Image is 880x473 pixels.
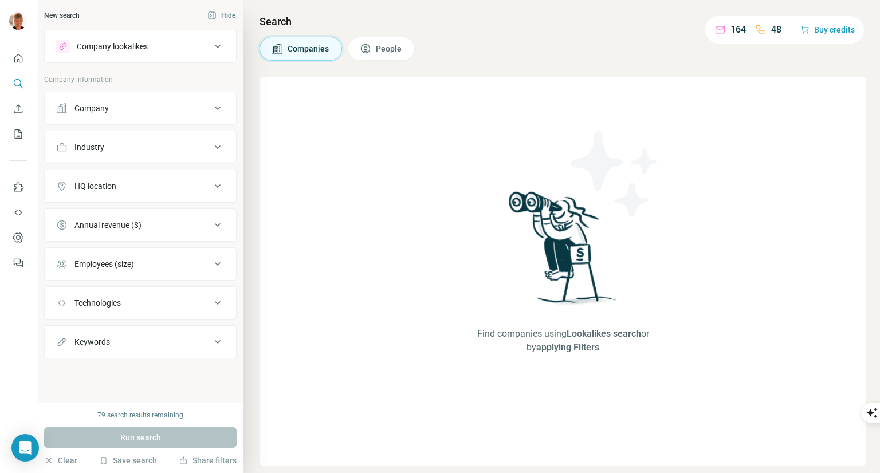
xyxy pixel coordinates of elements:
[9,73,27,94] button: Search
[9,227,27,248] button: Dashboard
[74,297,121,309] div: Technologies
[260,14,866,30] h4: Search
[44,74,237,85] p: Company information
[536,342,599,353] span: applying Filters
[74,336,110,348] div: Keywords
[563,123,666,226] img: Surfe Illustration - Stars
[45,250,236,278] button: Employees (size)
[9,202,27,223] button: Use Surfe API
[97,410,183,420] div: 79 search results remaining
[45,289,236,317] button: Technologies
[74,219,142,231] div: Annual revenue ($)
[470,327,656,354] span: Find companies using or by
[9,253,27,273] button: Feedback
[45,94,236,122] button: Company
[730,23,746,37] p: 164
[44,10,80,21] div: New search
[504,188,623,316] img: Surfe Illustration - Woman searching with binoculars
[9,11,27,30] img: Avatar
[45,211,236,239] button: Annual revenue ($)
[179,455,237,466] button: Share filters
[9,177,27,198] button: Use Surfe on LinkedIn
[45,328,236,356] button: Keywords
[74,258,134,270] div: Employees (size)
[45,172,236,200] button: HQ location
[74,141,104,153] div: Industry
[771,23,781,37] p: 48
[44,455,77,466] button: Clear
[199,7,243,24] button: Hide
[45,133,236,161] button: Industry
[11,434,39,462] div: Open Intercom Messenger
[567,328,641,339] span: Lookalikes search
[288,43,330,54] span: Companies
[376,43,403,54] span: People
[9,48,27,69] button: Quick start
[800,22,855,38] button: Buy credits
[45,33,236,60] button: Company lookalikes
[74,180,116,192] div: HQ location
[99,455,157,466] button: Save search
[9,98,27,119] button: Enrich CSV
[74,103,109,114] div: Company
[77,41,148,52] div: Company lookalikes
[9,124,27,144] button: My lists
